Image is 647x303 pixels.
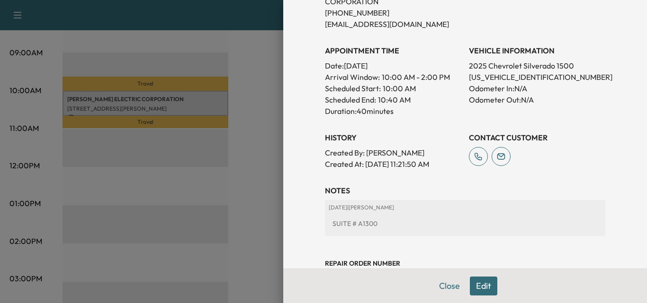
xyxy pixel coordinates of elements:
p: [EMAIL_ADDRESS][DOMAIN_NAME] [325,18,461,30]
p: Scheduled Start: [325,83,381,94]
p: Odometer Out: N/A [469,94,605,105]
p: Duration: 40 minutes [325,105,461,117]
p: 10:40 AM [378,94,411,105]
p: Created By : [PERSON_NAME] [325,147,461,158]
p: 2025 Chevrolet Silverado 1500 [469,60,605,71]
h3: CONTACT CUSTOMER [469,132,605,143]
h3: VEHICLE INFORMATION [469,45,605,56]
p: 10:00 AM [383,83,416,94]
p: Date: [DATE] [325,60,461,71]
h3: Repair Order number [325,259,605,268]
span: 10:00 AM - 2:00 PM [382,71,450,83]
h3: APPOINTMENT TIME [325,45,461,56]
h3: History [325,132,461,143]
p: Scheduled End: [325,94,376,105]
p: [US_VEHICLE_IDENTIFICATION_NUMBER] [469,71,605,83]
p: [PHONE_NUMBER] [325,7,461,18]
p: Arrival Window: [325,71,461,83]
button: Close [433,277,466,295]
p: Created At : [DATE] 11:21:50 AM [325,158,461,170]
p: [DATE] | [PERSON_NAME] [329,204,602,211]
div: SUITE # A1300 [329,215,602,232]
button: Edit [470,277,497,295]
h3: NOTES [325,185,605,196]
p: Odometer In: N/A [469,83,605,94]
